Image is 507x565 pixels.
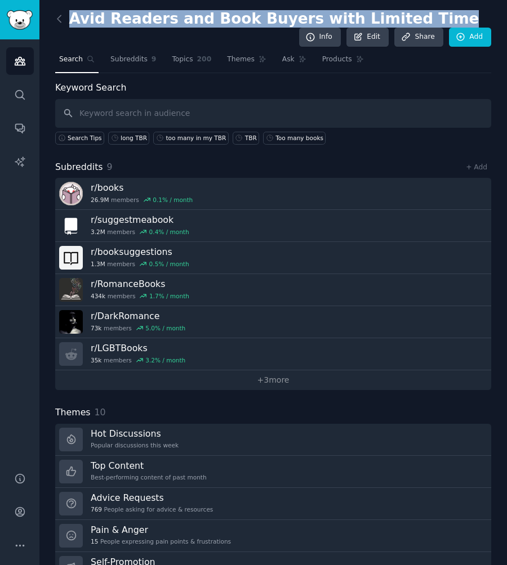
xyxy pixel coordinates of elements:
[245,134,257,142] div: TBR
[55,10,479,28] h2: Avid Readers and Book Buyers with Limited Time
[91,310,185,322] h3: r/ DarkRomance
[95,407,106,418] span: 10
[91,356,101,364] span: 35k
[394,28,443,47] a: Share
[91,524,231,536] h3: Pain & Anger
[107,162,113,172] span: 9
[55,99,491,128] input: Keyword search in audience
[227,55,255,65] span: Themes
[449,28,491,47] a: Add
[59,214,83,237] img: suggestmeabook
[108,132,149,145] a: long TBR
[91,460,207,472] h3: Top Content
[55,488,491,520] a: Advice Requests769People asking for advice & resources
[55,424,491,456] a: Hot DiscussionsPopular discussions this week
[91,196,193,204] div: members
[91,228,189,236] div: members
[91,292,105,300] span: 434k
[223,51,270,74] a: Themes
[68,134,102,142] span: Search Tips
[149,292,189,300] div: 1.7 % / month
[168,51,215,74] a: Topics200
[91,324,101,332] span: 73k
[91,278,189,290] h3: r/ RomanceBooks
[172,55,193,65] span: Topics
[55,210,491,242] a: r/suggestmeabook3.2Mmembers0.4% / month
[91,428,179,440] h3: Hot Discussions
[55,338,491,370] a: r/LGBTBooks35kmembers3.2% / month
[59,246,83,270] img: booksuggestions
[263,132,326,145] a: Too many books
[197,55,212,65] span: 200
[91,292,189,300] div: members
[149,260,189,268] div: 0.5 % / month
[55,82,126,93] label: Keyword Search
[153,196,193,204] div: 0.1 % / month
[59,310,83,334] img: DarkRomance
[55,406,91,420] span: Themes
[121,134,147,142] div: long TBR
[91,228,105,236] span: 3.2M
[346,28,389,47] a: Edit
[55,178,491,210] a: r/books26.9Mmembers0.1% / month
[91,260,189,268] div: members
[91,342,185,354] h3: r/ LGBTBooks
[59,278,83,302] img: RomanceBooks
[59,55,83,65] span: Search
[299,28,341,47] a: Info
[7,10,33,30] img: GummySearch logo
[59,182,83,205] img: books
[55,306,491,338] a: r/DarkRomance73kmembers5.0% / month
[55,160,103,174] span: Subreddits
[91,182,193,194] h3: r/ books
[91,196,109,204] span: 26.9M
[91,214,189,226] h3: r/ suggestmeabook
[278,51,310,74] a: Ask
[91,324,185,332] div: members
[91,537,231,545] div: People expressing pain points & frustrations
[145,356,185,364] div: 3.2 % / month
[55,132,104,145] button: Search Tips
[91,537,98,545] span: 15
[322,55,352,65] span: Products
[91,505,102,513] span: 769
[91,492,213,504] h3: Advice Requests
[55,242,491,274] a: r/booksuggestions1.3Mmembers0.5% / month
[55,456,491,488] a: Top ContentBest-performing content of past month
[466,163,487,171] a: + Add
[233,132,259,145] a: TBR
[275,134,323,142] div: Too many books
[166,134,226,142] div: too many in my TBR
[153,132,228,145] a: too many in my TBR
[149,228,189,236] div: 0.4 % / month
[91,473,207,481] div: Best-performing content of past month
[106,51,160,74] a: Subreddits9
[55,370,491,390] a: +3more
[91,356,185,364] div: members
[91,505,213,513] div: People asking for advice & resources
[91,260,105,268] span: 1.3M
[91,441,179,449] div: Popular discussions this week
[145,324,185,332] div: 5.0 % / month
[282,55,295,65] span: Ask
[91,246,189,258] h3: r/ booksuggestions
[55,51,99,74] a: Search
[318,51,368,74] a: Products
[110,55,148,65] span: Subreddits
[152,55,157,65] span: 9
[55,274,491,306] a: r/RomanceBooks434kmembers1.7% / month
[55,520,491,552] a: Pain & Anger15People expressing pain points & frustrations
